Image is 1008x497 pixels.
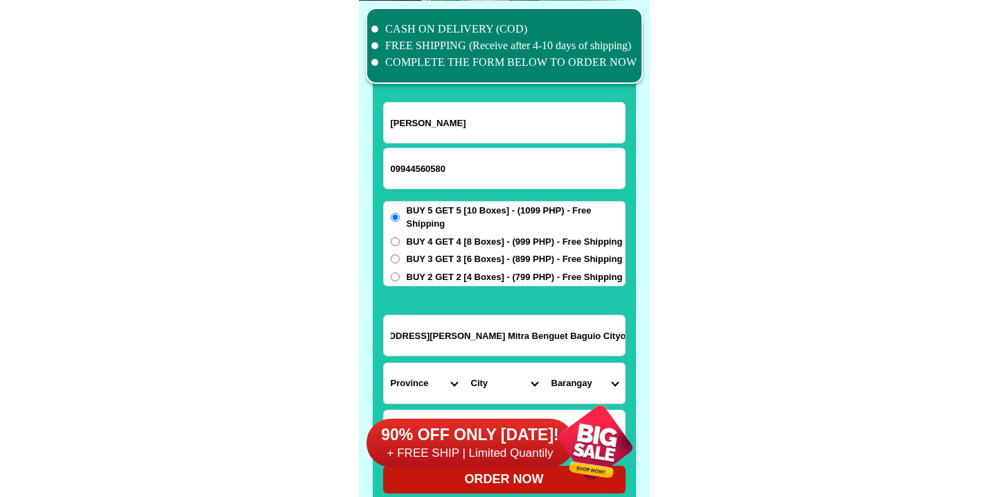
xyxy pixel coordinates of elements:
input: BUY 4 GET 4 [8 Boxes] - (999 PHP) - Free Shipping [391,237,400,246]
input: BUY 2 GET 2 [4 Boxes] - (799 PHP) - Free Shipping [391,272,400,281]
span: BUY 5 GET 5 [10 Boxes] - (1099 PHP) - Free Shipping [407,204,625,231]
li: FREE SHIPPING (Receive after 4-10 days of shipping) [371,37,637,54]
input: BUY 5 GET 5 [10 Boxes] - (1099 PHP) - Free Shipping [391,213,400,222]
h6: + FREE SHIP | Limited Quantily [366,446,574,461]
h6: 90% OFF ONLY [DATE]! [366,425,574,446]
input: Input full_name [384,103,625,143]
select: Select commune [545,363,625,403]
li: CASH ON DELIVERY (COD) [371,21,637,37]
input: Input phone_number [384,148,625,189]
input: BUY 3 GET 3 [6 Boxes] - (899 PHP) - Free Shipping [391,254,400,263]
input: Input address [384,315,625,356]
select: Select district [464,363,545,403]
span: BUY 3 GET 3 [6 Boxes] - (899 PHP) - Free Shipping [407,252,623,266]
span: BUY 2 GET 2 [4 Boxes] - (799 PHP) - Free Shipping [407,270,623,284]
li: COMPLETE THE FORM BELOW TO ORDER NOW [371,54,637,71]
select: Select province [384,363,464,403]
span: BUY 4 GET 4 [8 Boxes] - (999 PHP) - Free Shipping [407,235,623,249]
